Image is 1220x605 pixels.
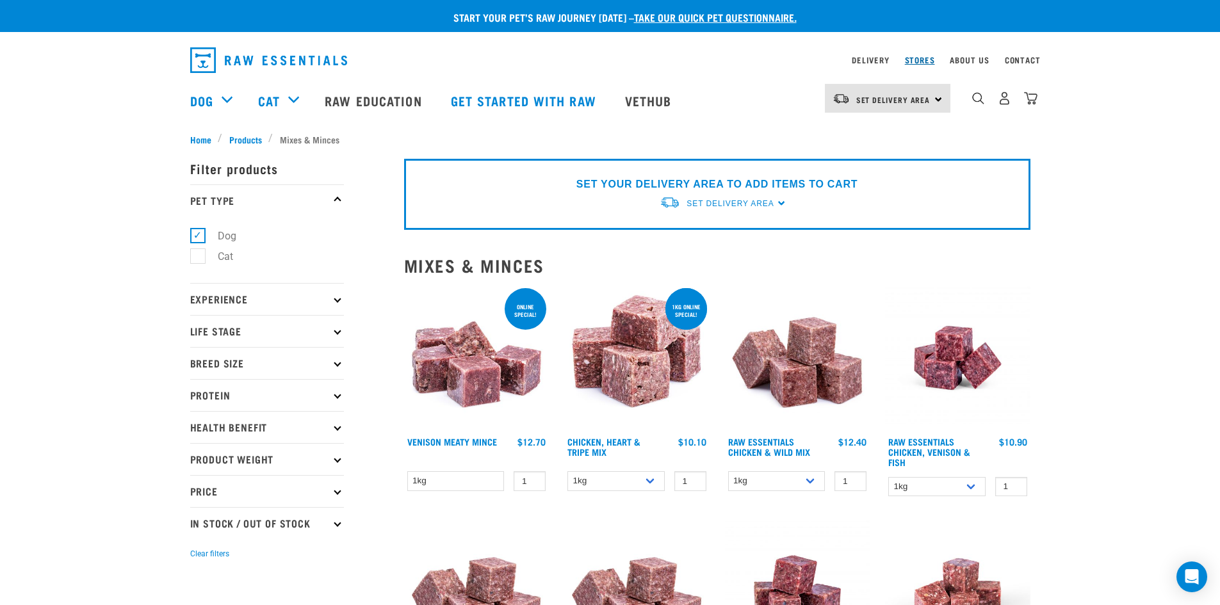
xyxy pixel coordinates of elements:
h2: Mixes & Minces [404,255,1030,275]
nav: breadcrumbs [190,133,1030,146]
a: About Us [950,58,989,62]
div: 1kg online special! [665,297,707,324]
input: 1 [514,471,546,491]
div: $12.40 [838,437,866,447]
a: Get started with Raw [438,75,612,126]
a: take our quick pet questionnaire. [634,14,797,20]
p: Breed Size [190,347,344,379]
div: Open Intercom Messenger [1176,561,1207,592]
p: Product Weight [190,443,344,475]
img: Chicken Venison mix 1655 [885,286,1030,431]
a: Contact [1005,58,1041,62]
button: Clear filters [190,548,229,560]
img: 1062 Chicken Heart Tripe Mix 01 [564,286,710,431]
p: Price [190,475,344,507]
p: Protein [190,379,344,411]
p: Pet Type [190,184,344,216]
img: user.png [998,92,1011,105]
a: Chicken, Heart & Tripe Mix [567,439,640,454]
a: Dog [190,91,213,110]
div: $10.10 [678,437,706,447]
a: Cat [258,91,280,110]
img: van-moving.png [833,93,850,104]
img: home-icon@2x.png [1024,92,1037,105]
input: 1 [834,471,866,491]
p: In Stock / Out Of Stock [190,507,344,539]
a: Products [222,133,268,146]
p: SET YOUR DELIVERY AREA TO ADD ITEMS TO CART [576,177,858,192]
img: 1117 Venison Meat Mince 01 [404,286,549,431]
span: Home [190,133,211,146]
span: Products [229,133,262,146]
div: $10.90 [999,437,1027,447]
p: Filter products [190,152,344,184]
p: Experience [190,283,344,315]
img: Pile Of Cubed Chicken Wild Meat Mix [725,286,870,431]
label: Cat [197,248,238,264]
div: $12.70 [517,437,546,447]
p: Health Benefit [190,411,344,443]
a: Stores [905,58,935,62]
a: Home [190,133,218,146]
a: Venison Meaty Mince [407,439,497,444]
img: Raw Essentials Logo [190,47,347,73]
div: ONLINE SPECIAL! [505,297,546,324]
nav: dropdown navigation [180,42,1041,78]
input: 1 [995,477,1027,497]
label: Dog [197,228,241,244]
a: Vethub [612,75,688,126]
a: Raw Education [312,75,437,126]
a: Raw Essentials Chicken, Venison & Fish [888,439,970,464]
p: Life Stage [190,315,344,347]
span: Set Delivery Area [856,97,931,102]
span: Set Delivery Area [687,199,774,208]
input: 1 [674,471,706,491]
img: home-icon-1@2x.png [972,92,984,104]
a: Raw Essentials Chicken & Wild Mix [728,439,810,454]
a: Delivery [852,58,889,62]
img: van-moving.png [660,196,680,209]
